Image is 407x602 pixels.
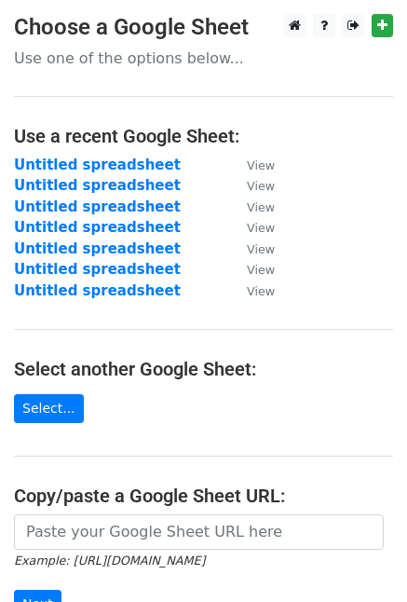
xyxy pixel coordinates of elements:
h3: Choose a Google Sheet [14,14,393,41]
small: View [247,242,275,256]
a: View [228,157,275,173]
small: View [247,179,275,193]
p: Use one of the options below... [14,48,393,68]
a: Untitled spreadsheet [14,240,181,257]
small: View [247,284,275,298]
input: Paste your Google Sheet URL here [14,514,384,550]
a: View [228,219,275,236]
h4: Use a recent Google Sheet: [14,125,393,147]
a: Untitled spreadsheet [14,198,181,215]
a: Untitled spreadsheet [14,157,181,173]
small: View [247,158,275,172]
a: View [228,198,275,215]
a: Untitled spreadsheet [14,219,181,236]
a: Untitled spreadsheet [14,177,181,194]
a: Select... [14,394,84,423]
a: View [228,261,275,278]
a: View [228,282,275,299]
small: View [247,200,275,214]
a: View [228,177,275,194]
small: View [247,221,275,235]
small: View [247,263,275,277]
a: Untitled spreadsheet [14,261,181,278]
h4: Select another Google Sheet: [14,358,393,380]
a: View [228,240,275,257]
small: Example: [URL][DOMAIN_NAME] [14,554,205,568]
h4: Copy/paste a Google Sheet URL: [14,485,393,507]
a: Untitled spreadsheet [14,282,181,299]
